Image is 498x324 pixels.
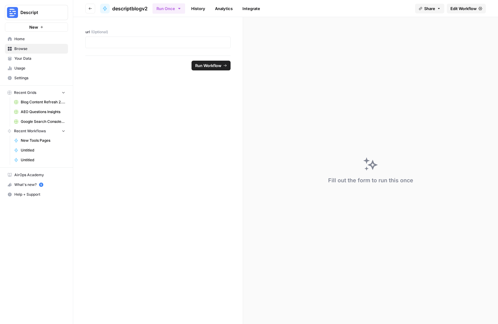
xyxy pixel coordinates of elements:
[20,9,57,16] span: Descript
[14,66,65,71] span: Usage
[100,4,148,13] a: descriptblogv2
[450,5,477,12] span: Edit Workflow
[14,90,36,95] span: Recent Grids
[21,119,65,124] span: Google Search Console - [URL][DOMAIN_NAME]
[11,136,68,145] a: New Tools Pages
[5,23,68,32] button: New
[211,4,236,13] a: Analytics
[11,107,68,117] a: AEO Questions Insights
[152,3,185,14] button: Run Once
[5,73,68,83] a: Settings
[21,138,65,143] span: New Tools Pages
[328,176,413,185] div: Fill out the form to run this once
[447,4,486,13] a: Edit Workflow
[188,4,209,13] a: History
[14,128,46,134] span: Recent Workflows
[21,109,65,115] span: AEO Questions Insights
[91,29,108,35] span: (Optional)
[7,7,18,18] img: Descript Logo
[40,183,42,186] text: 5
[195,62,221,69] span: Run Workflow
[11,97,68,107] a: Blog Content Refresh 2.0 Grid
[14,36,65,42] span: Home
[14,192,65,197] span: Help + Support
[239,4,264,13] a: Integrate
[14,56,65,61] span: Your Data
[14,172,65,178] span: AirOps Academy
[29,24,38,30] span: New
[5,34,68,44] a: Home
[5,54,68,63] a: Your Data
[11,145,68,155] a: Untitled
[39,183,43,187] a: 5
[14,46,65,52] span: Browse
[5,63,68,73] a: Usage
[5,44,68,54] a: Browse
[424,5,435,12] span: Share
[415,4,444,13] button: Share
[112,5,148,12] span: descriptblogv2
[192,61,231,70] button: Run Workflow
[5,170,68,180] a: AirOps Academy
[5,5,68,20] button: Workspace: Descript
[5,126,68,136] button: Recent Workflows
[5,190,68,199] button: Help + Support
[5,88,68,97] button: Recent Grids
[5,180,68,189] div: What's new?
[21,99,65,105] span: Blog Content Refresh 2.0 Grid
[14,75,65,81] span: Settings
[85,29,231,35] label: url
[5,180,68,190] button: What's new? 5
[11,117,68,126] a: Google Search Console - [URL][DOMAIN_NAME]
[11,155,68,165] a: Untitled
[21,148,65,153] span: Untitled
[21,157,65,163] span: Untitled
